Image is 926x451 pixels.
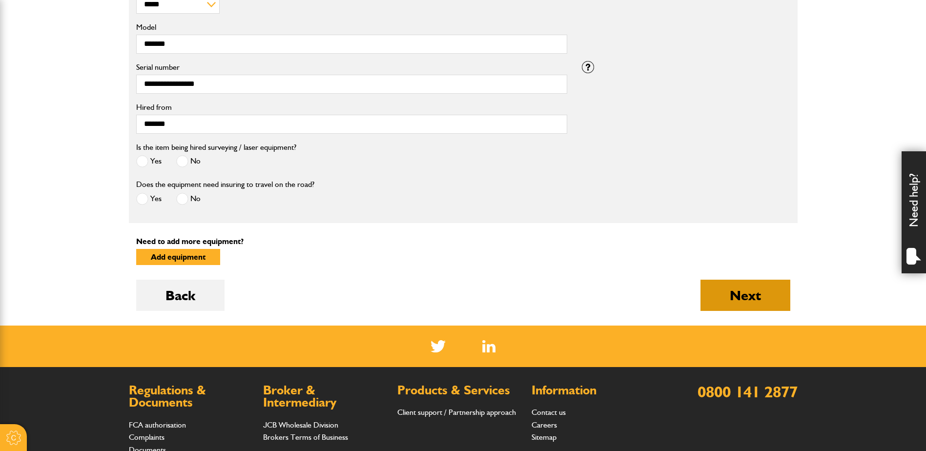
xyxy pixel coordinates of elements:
[263,384,388,409] h2: Broker & Intermediary
[136,193,162,205] label: Yes
[136,249,220,265] button: Add equipment
[397,408,516,417] a: Client support / Partnership approach
[129,432,165,442] a: Complaints
[532,420,557,430] a: Careers
[136,155,162,167] label: Yes
[136,280,225,311] button: Back
[136,63,567,71] label: Serial number
[136,181,314,188] label: Does the equipment need insuring to travel on the road?
[136,23,567,31] label: Model
[700,280,790,311] button: Next
[176,155,201,167] label: No
[431,340,446,352] img: Twitter
[136,103,567,111] label: Hired from
[532,432,556,442] a: Sitemap
[263,420,338,430] a: JCB Wholesale Division
[482,340,495,352] img: Linked In
[136,143,296,151] label: Is the item being hired surveying / laser equipment?
[136,238,790,246] p: Need to add more equipment?
[129,420,186,430] a: FCA authorisation
[698,382,798,401] a: 0800 141 2877
[129,384,253,409] h2: Regulations & Documents
[176,193,201,205] label: No
[397,384,522,397] h2: Products & Services
[902,151,926,273] div: Need help?
[532,408,566,417] a: Contact us
[532,384,656,397] h2: Information
[263,432,348,442] a: Brokers Terms of Business
[482,340,495,352] a: LinkedIn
